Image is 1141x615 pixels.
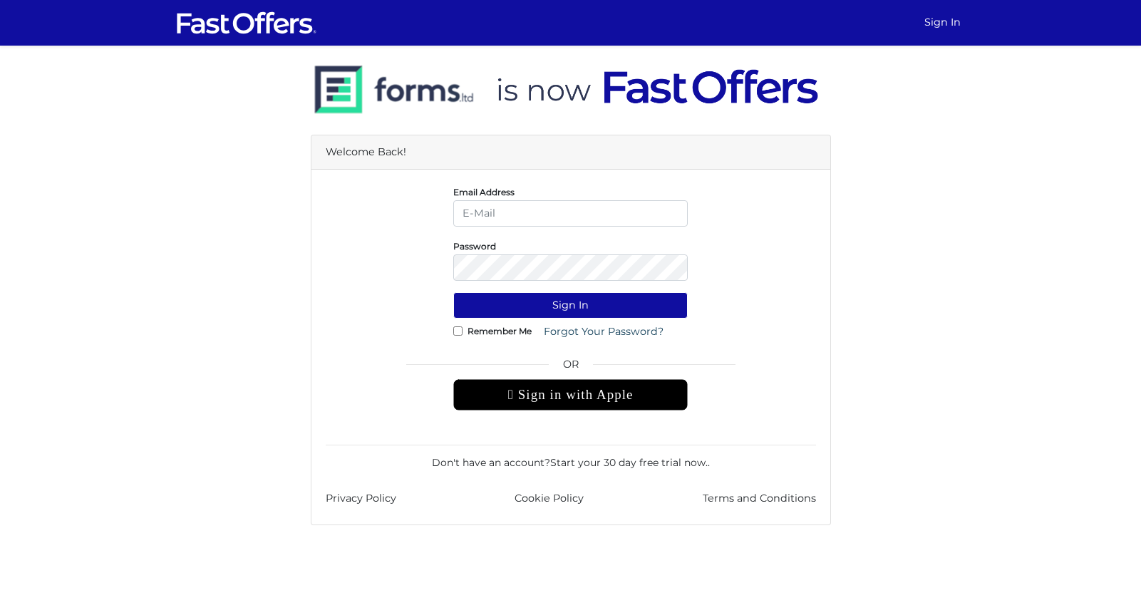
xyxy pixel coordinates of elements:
a: Sign In [919,9,966,36]
a: Terms and Conditions [703,490,816,507]
button: Sign In [453,292,688,319]
input: E-Mail [453,200,688,227]
a: Privacy Policy [326,490,396,507]
a: Forgot Your Password? [535,319,673,345]
div: Welcome Back! [311,135,830,170]
div: Don't have an account? . [326,445,816,470]
div: Sign in with Apple [453,379,688,410]
span: OR [453,356,688,379]
label: Email Address [453,190,515,194]
label: Password [453,244,496,248]
label: Remember Me [468,329,532,333]
a: Cookie Policy [515,490,584,507]
a: Start your 30 day free trial now. [550,456,708,469]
